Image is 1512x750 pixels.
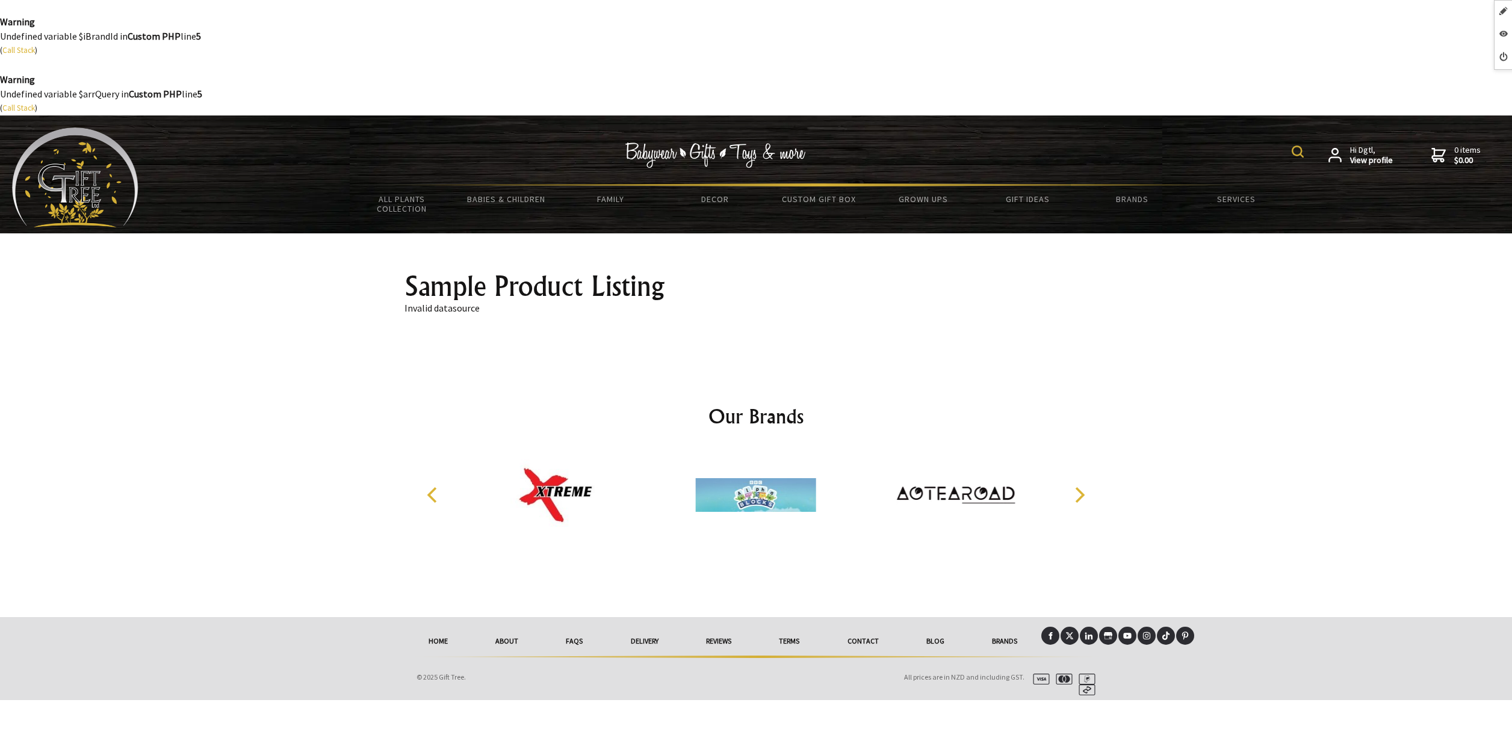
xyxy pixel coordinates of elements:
[495,450,616,540] img: Xtreme
[2,103,35,113] a: Call Stack
[404,627,471,656] a: HOME
[2,45,35,55] a: Call Stack
[902,627,968,656] a: Blog
[1157,627,1175,645] a: Tiktok
[417,672,466,681] span: © 2025 Gift Tree.
[755,627,823,656] a: Terms
[454,186,558,212] a: Babies & Children
[1454,155,1481,166] strong: $0.00
[1328,145,1393,166] a: Hi Dgtl,View profile
[404,272,1108,301] h1: Sample Product Listing
[1074,684,1095,695] img: afterpay.svg
[414,402,1098,431] h2: Our Brands
[128,30,181,42] strong: Custom PHP
[471,627,542,656] a: About
[682,627,755,656] a: reviews
[196,30,201,42] strong: 5
[625,143,805,168] img: Babywear - Gifts - Toys & more
[1185,186,1289,212] a: Services
[1065,482,1092,508] button: Next
[1061,627,1079,645] a: X (Twitter)
[1431,145,1481,166] a: 0 items$0.00
[1350,145,1393,166] span: Hi Dgtl,
[1080,627,1098,645] a: LinkedIn
[1292,146,1304,158] img: product search
[872,186,976,212] a: Grown Ups
[968,627,1041,656] a: Brands
[904,672,1024,681] span: All prices are in NZD and including GST.
[197,88,202,100] strong: 5
[129,88,182,100] strong: Custom PHP
[1118,627,1136,645] a: Youtube
[542,627,607,656] a: FAQs
[350,186,454,221] a: All Plants Collection
[1138,627,1156,645] a: Instagram
[976,186,1080,212] a: Gift Ideas
[1041,627,1059,645] a: Facebook
[823,627,902,656] a: Contact
[696,450,816,540] img: Alphablocks
[559,186,663,212] a: Family
[395,233,1117,354] div: Invalid datasource
[663,186,767,212] a: Decor
[12,128,138,227] img: Babyware - Gifts - Toys and more...
[1074,674,1095,684] img: paypal.svg
[896,450,1017,540] img: Aotearoad
[1454,144,1481,166] span: 0 items
[1080,186,1184,212] a: Brands
[767,186,871,212] a: Custom Gift Box
[1028,674,1050,684] img: visa.svg
[1350,155,1393,166] strong: View profile
[1051,674,1073,684] img: mastercard.svg
[607,627,682,656] a: delivery
[1176,627,1194,645] a: Pinterest
[420,482,447,508] button: Previous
